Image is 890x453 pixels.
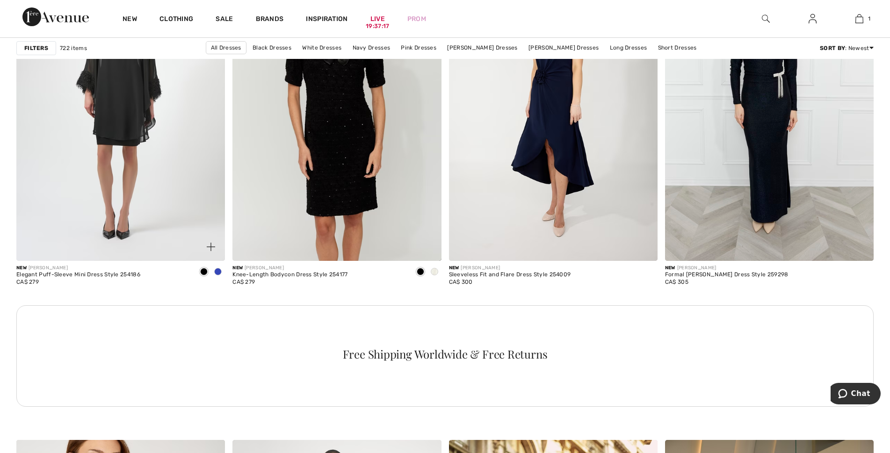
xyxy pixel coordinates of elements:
img: plus_v2.svg [207,243,215,251]
div: Knee-Length Bodycon Dress Style 254177 [232,272,347,278]
div: Formal [PERSON_NAME] Dress Style 259298 [665,272,789,278]
strong: Filters [24,44,48,52]
img: search the website [762,13,770,24]
a: Short Dresses [653,42,702,54]
a: Long Dresses [605,42,652,54]
div: [PERSON_NAME] [449,265,571,272]
span: Inspiration [306,15,347,25]
span: New [449,265,459,271]
a: 1 [836,13,882,24]
a: Black Dresses [248,42,296,54]
span: New [665,265,675,271]
a: Live19:37:17 [370,14,385,24]
strong: Sort By [820,45,845,51]
div: 19:37:17 [366,22,389,31]
a: White Dresses [297,42,346,54]
div: Sleeveless Fit and Flare Dress Style 254009 [449,272,571,278]
span: 1 [868,14,870,23]
a: [PERSON_NAME] Dresses [524,42,603,54]
img: 1ère Avenue [22,7,89,26]
span: New [16,265,27,271]
span: CA$ 279 [16,279,39,285]
span: CA$ 279 [232,279,255,285]
a: All Dresses [206,41,246,54]
a: New [123,15,137,25]
a: Sale [216,15,233,25]
a: Pink Dresses [396,42,441,54]
span: New [232,265,243,271]
a: Navy Dresses [348,42,395,54]
a: Brands [256,15,284,25]
a: Prom [407,14,426,24]
div: Royal Sapphire 163 [211,265,225,280]
img: My Bag [855,13,863,24]
span: CA$ 305 [665,279,688,285]
span: CA$ 300 [449,279,473,285]
div: [PERSON_NAME] [665,265,789,272]
img: My Info [809,13,817,24]
a: Clothing [159,15,193,25]
div: Black [413,265,427,280]
div: [PERSON_NAME] [232,265,347,272]
div: Black [197,265,211,280]
a: Sign In [801,13,824,25]
div: Elegant Puff-Sleeve Mini Dress Style 254186 [16,272,140,278]
iframe: Opens a widget where you can chat to one of our agents [831,383,881,406]
div: : Newest [820,44,874,52]
div: Free Shipping Worldwide & Free Returns [34,348,856,360]
a: [PERSON_NAME] Dresses [442,42,522,54]
div: [PERSON_NAME] [16,265,140,272]
span: 722 items [60,44,87,52]
div: Winter White [427,265,441,280]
